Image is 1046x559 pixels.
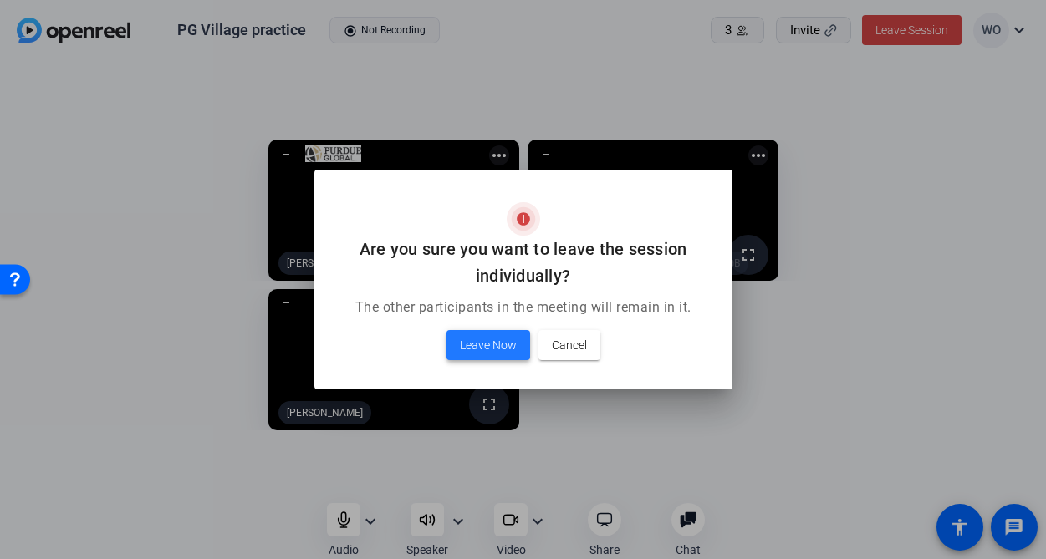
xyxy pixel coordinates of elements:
[460,335,517,355] span: Leave Now
[334,236,712,289] h2: Are you sure you want to leave the session individually?
[552,335,587,355] span: Cancel
[446,330,530,360] button: Leave Now
[538,330,600,360] button: Cancel
[334,297,712,318] p: The other participants in the meeting will remain in it.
